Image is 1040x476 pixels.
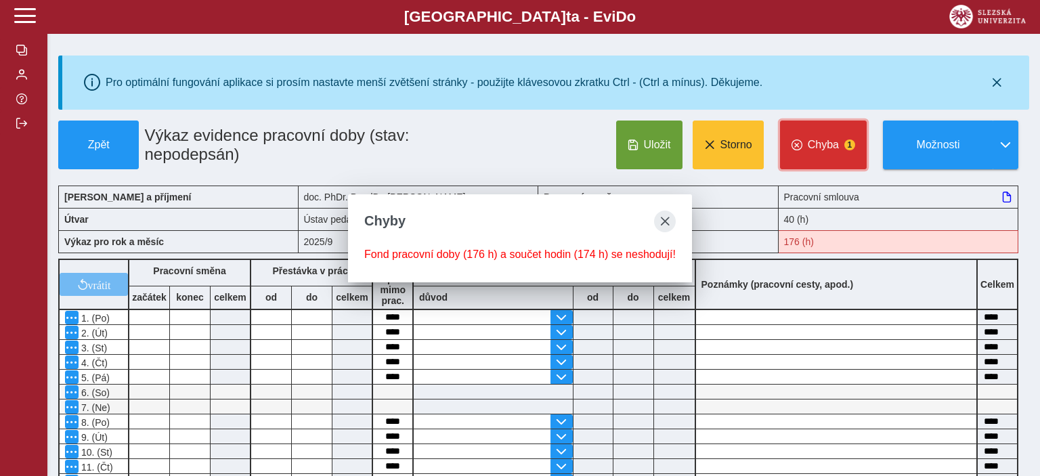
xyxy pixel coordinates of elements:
b: [GEOGRAPHIC_DATA] a - Evi [41,8,999,26]
b: do [613,292,653,303]
span: Zpět [64,139,133,151]
button: Menu [65,430,79,443]
b: celkem [654,292,695,303]
b: [PERSON_NAME] a příjmení [64,192,191,202]
button: Zpět [58,121,139,169]
b: Útvar [64,214,89,225]
button: Menu [65,370,79,384]
button: Menu [65,311,79,324]
b: začátek [129,292,169,303]
div: doc. PhDr. PaedDr. [PERSON_NAME] [299,186,539,208]
div: Ústav pedagogických a psychologických vě (04200) [299,208,539,230]
span: 4. (Čt) [79,358,108,368]
span: 6. (So) [79,387,110,398]
span: vrátit [88,279,111,290]
b: Celkem [980,279,1014,290]
span: 1 [844,139,855,150]
h1: Výkaz evidence pracovní doby (stav: nepodepsán) [139,121,462,169]
div: 2025/9 [299,230,539,253]
button: Menu [65,341,79,354]
button: Menu [65,460,79,473]
b: do [292,292,332,303]
span: 2. (Út) [79,328,108,339]
span: Storno [720,139,752,151]
div: Fond pracovní doby (176 h) a součet hodin (174 h) se neshodují! [364,248,676,261]
span: 1. (Po) [79,313,110,324]
div: Fond pracovní doby (176 h) a součet hodin (174 h) se neshodují! [779,230,1019,253]
b: Výkaz pro rok a měsíc [64,236,164,247]
button: Menu [65,400,79,414]
span: t [566,8,571,25]
div: Pracovní smlouva [779,186,1019,208]
span: 9. (Út) [79,432,108,443]
div: Pro optimální fungování aplikace si prosím nastavte menší zvětšení stránky - použijte klávesovou ... [106,77,762,89]
span: 3. (St) [79,343,107,353]
div: 40 (h) [779,208,1019,230]
b: Pracovní směna [153,265,225,276]
span: 5. (Pá) [79,372,110,383]
button: close [654,211,676,232]
img: logo_web_su.png [949,5,1026,28]
b: od [573,292,613,303]
button: Uložit [616,121,682,169]
span: Chyba [808,139,839,151]
span: o [627,8,636,25]
span: 11. (Čt) [79,462,113,473]
b: Poznámky (pracovní cesty, apod.) [696,279,859,290]
button: Menu [65,326,79,339]
b: důvod [419,292,448,303]
b: Přestávka v práci [272,265,350,276]
b: od [251,292,291,303]
button: Menu [65,385,79,399]
button: Menu [65,415,79,429]
b: celkem [211,292,250,303]
span: 8. (Po) [79,417,110,428]
span: Uložit [644,139,671,151]
span: 7. (Ne) [79,402,110,413]
button: Menu [65,445,79,458]
span: D [615,8,626,25]
button: Storno [693,121,764,169]
button: vrátit [60,273,128,296]
button: Možnosti [883,121,993,169]
span: 10. (St) [79,447,112,458]
b: Doba odprac. mimo prac. [376,263,410,306]
b: konec [170,292,210,303]
b: Pracovní poměr [544,192,615,202]
b: celkem [332,292,372,303]
span: Chyby [364,213,406,229]
span: Možnosti [894,139,982,151]
button: Chyba1 [780,121,867,169]
button: Menu [65,355,79,369]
